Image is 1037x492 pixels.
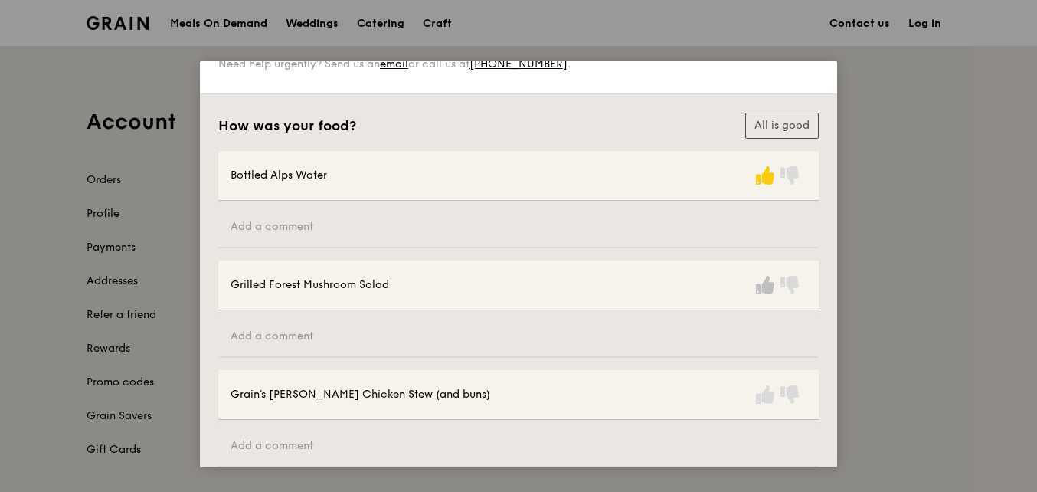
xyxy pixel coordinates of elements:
button: All is good [745,113,819,139]
div: Grain's [PERSON_NAME] Chicken Stew (and buns) [231,387,490,402]
a: email [380,57,408,71]
input: Add a comment [218,207,819,248]
h2: How was your food? [218,117,356,134]
div: Bottled Alps Water [231,168,327,183]
input: Add a comment [218,426,819,467]
p: Need help urgently? Send us an or call us at . [218,57,819,71]
a: [PHONE_NUMBER] [469,57,568,71]
input: Add a comment [218,317,819,358]
div: Grilled Forest Mushroom Salad [231,277,389,293]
